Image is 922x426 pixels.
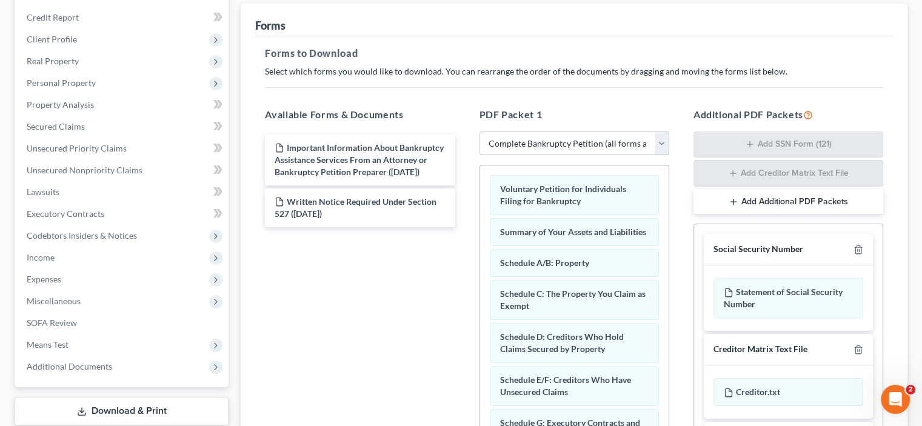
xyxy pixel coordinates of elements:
[27,121,85,131] span: Secured Claims
[500,184,626,206] span: Voluntary Petition for Individuals Filing for Bankruptcy
[17,181,229,203] a: Lawsuits
[27,274,61,284] span: Expenses
[27,208,104,219] span: Executory Contracts
[500,288,646,311] span: Schedule C: The Property You Claim as Exempt
[265,107,455,122] h5: Available Forms & Documents
[15,397,229,425] a: Download & Print
[27,56,79,66] span: Real Property
[17,312,229,334] a: SOFA Review
[27,361,112,371] span: Additional Documents
[27,12,79,22] span: Credit Report
[500,227,646,237] span: Summary of Your Assets and Liabilities
[27,165,142,175] span: Unsecured Nonpriority Claims
[265,65,883,78] p: Select which forms you would like to download. You can rearrange the order of the documents by dr...
[17,159,229,181] a: Unsecured Nonpriority Claims
[17,94,229,116] a: Property Analysis
[27,78,96,88] span: Personal Property
[27,318,77,328] span: SOFA Review
[17,7,229,28] a: Credit Report
[27,252,55,262] span: Income
[275,196,436,219] span: Written Notice Required Under Section 527 ([DATE])
[27,339,68,350] span: Means Test
[713,244,803,255] div: Social Security Number
[27,99,94,110] span: Property Analysis
[500,258,589,268] span: Schedule A/B: Property
[27,143,127,153] span: Unsecured Priority Claims
[17,203,229,225] a: Executory Contracts
[713,344,807,355] div: Creditor Matrix Text File
[17,116,229,138] a: Secured Claims
[27,296,81,306] span: Miscellaneous
[255,18,286,33] div: Forms
[693,160,883,187] button: Add Creditor Matrix Text File
[906,385,915,394] span: 2
[479,107,669,122] h5: PDF Packet 1
[693,189,883,215] button: Add Additional PDF Packets
[17,138,229,159] a: Unsecured Priority Claims
[500,374,631,397] span: Schedule E/F: Creditors Who Have Unsecured Claims
[713,378,863,406] div: Creditor.txt
[27,230,137,241] span: Codebtors Insiders & Notices
[693,131,883,158] button: Add SSN Form (121)
[500,331,624,354] span: Schedule D: Creditors Who Hold Claims Secured by Property
[265,46,883,61] h5: Forms to Download
[275,142,444,177] span: Important Information About Bankruptcy Assistance Services From an Attorney or Bankruptcy Petitio...
[27,34,77,44] span: Client Profile
[693,107,883,122] h5: Additional PDF Packets
[881,385,910,414] iframe: Intercom live chat
[713,278,863,318] div: Statement of Social Security Number
[27,187,59,197] span: Lawsuits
